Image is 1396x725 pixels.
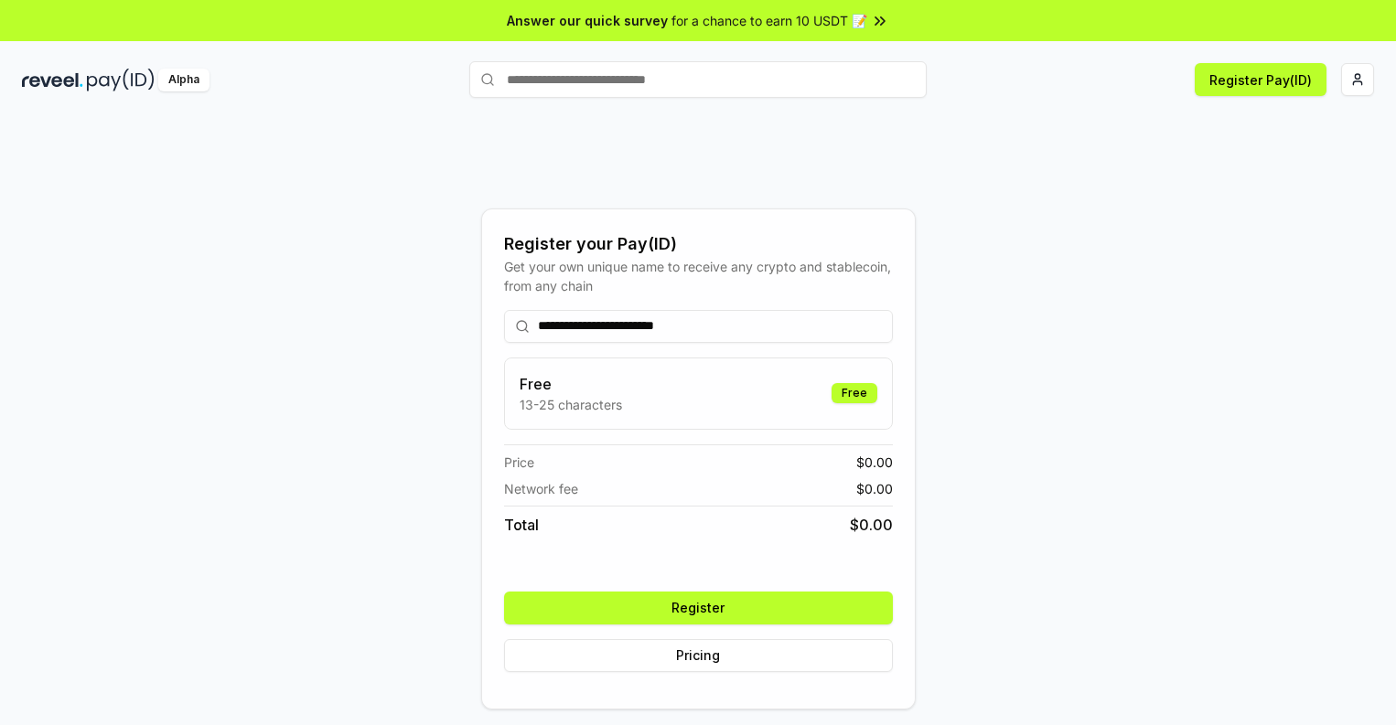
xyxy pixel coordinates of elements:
[507,11,668,30] span: Answer our quick survey
[856,479,893,498] span: $ 0.00
[832,383,877,403] div: Free
[87,69,155,91] img: pay_id
[504,639,893,672] button: Pricing
[504,257,893,295] div: Get your own unique name to receive any crypto and stablecoin, from any chain
[504,479,578,498] span: Network fee
[504,592,893,624] button: Register
[671,11,867,30] span: for a chance to earn 10 USDT 📝
[504,514,539,536] span: Total
[856,453,893,472] span: $ 0.00
[520,373,622,395] h3: Free
[22,69,83,91] img: reveel_dark
[158,69,209,91] div: Alpha
[1195,63,1326,96] button: Register Pay(ID)
[520,395,622,414] p: 13-25 characters
[504,231,893,257] div: Register your Pay(ID)
[504,453,534,472] span: Price
[850,514,893,536] span: $ 0.00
